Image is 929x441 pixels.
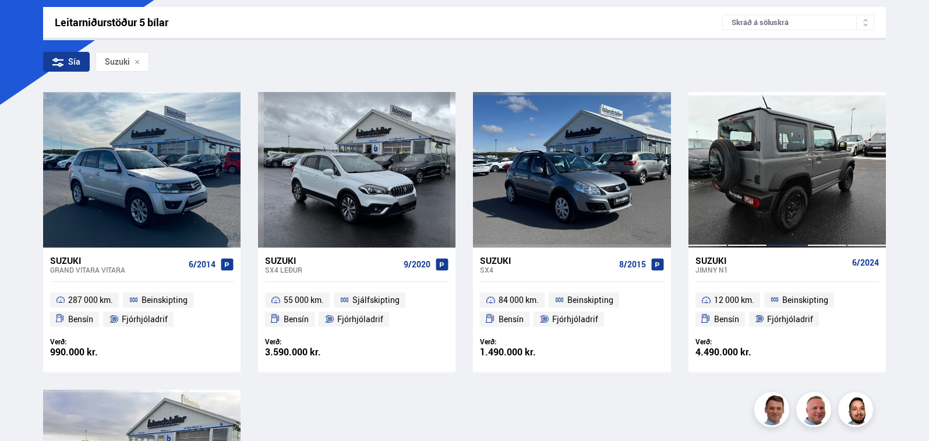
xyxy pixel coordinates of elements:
[798,394,833,429] img: siFngHWaQ9KaOqBr.png
[50,337,142,346] div: Verð:
[714,312,739,326] span: Bensín
[499,293,539,307] span: 84 000 km.
[265,347,357,357] div: 3.590.000 kr.
[50,347,142,357] div: 990.000 kr.
[782,293,828,307] span: Beinskipting
[619,260,646,269] span: 8/2015
[756,394,791,429] img: FbJEzSuNWCJXmdc-.webp
[258,248,455,372] a: Suzuki SX4 LEÐUR 9/2020 55 000 km. Sjálfskipting Bensín Fjórhjóladrif Verð: 3.590.000 kr.
[265,337,357,346] div: Verð:
[68,293,113,307] span: 287 000 km.
[480,347,572,357] div: 1.490.000 kr.
[695,255,847,266] div: Suzuki
[722,15,874,30] div: Skráð á söluskrá
[50,255,184,266] div: Suzuki
[767,312,813,326] span: Fjórhjóladrif
[695,347,787,357] div: 4.490.000 kr.
[567,293,613,307] span: Beinskipting
[142,293,188,307] span: Beinskipting
[695,266,847,274] div: Jimny N1
[404,260,430,269] span: 9/2020
[552,312,598,326] span: Fjórhjóladrif
[337,312,383,326] span: Fjórhjóladrif
[695,337,787,346] div: Verð:
[122,312,168,326] span: Fjórhjóladrif
[480,266,614,274] div: SX4
[265,266,399,274] div: SX4 LEÐUR
[105,57,130,66] span: Suzuki
[43,52,90,72] div: Sía
[284,312,309,326] span: Bensín
[55,16,723,29] div: Leitarniðurstöður 5 bílar
[68,312,93,326] span: Bensín
[499,312,524,326] span: Bensín
[43,248,241,372] a: Suzuki Grand Vitara VITARA 6/2014 287 000 km. Beinskipting Bensín Fjórhjóladrif Verð: 990.000 kr.
[352,293,400,307] span: Sjálfskipting
[50,266,184,274] div: Grand Vitara VITARA
[840,394,875,429] img: nhp88E3Fdnt1Opn2.png
[9,5,44,40] button: Open LiveChat chat widget
[265,255,399,266] div: Suzuki
[688,248,886,372] a: Suzuki Jimny N1 6/2024 12 000 km. Beinskipting Bensín Fjórhjóladrif Verð: 4.490.000 kr.
[473,248,670,372] a: Suzuki SX4 8/2015 84 000 km. Beinskipting Bensín Fjórhjóladrif Verð: 1.490.000 kr.
[480,337,572,346] div: Verð:
[189,260,216,269] span: 6/2014
[284,293,324,307] span: 55 000 km.
[852,258,879,267] span: 6/2024
[480,255,614,266] div: Suzuki
[714,293,754,307] span: 12 000 km.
